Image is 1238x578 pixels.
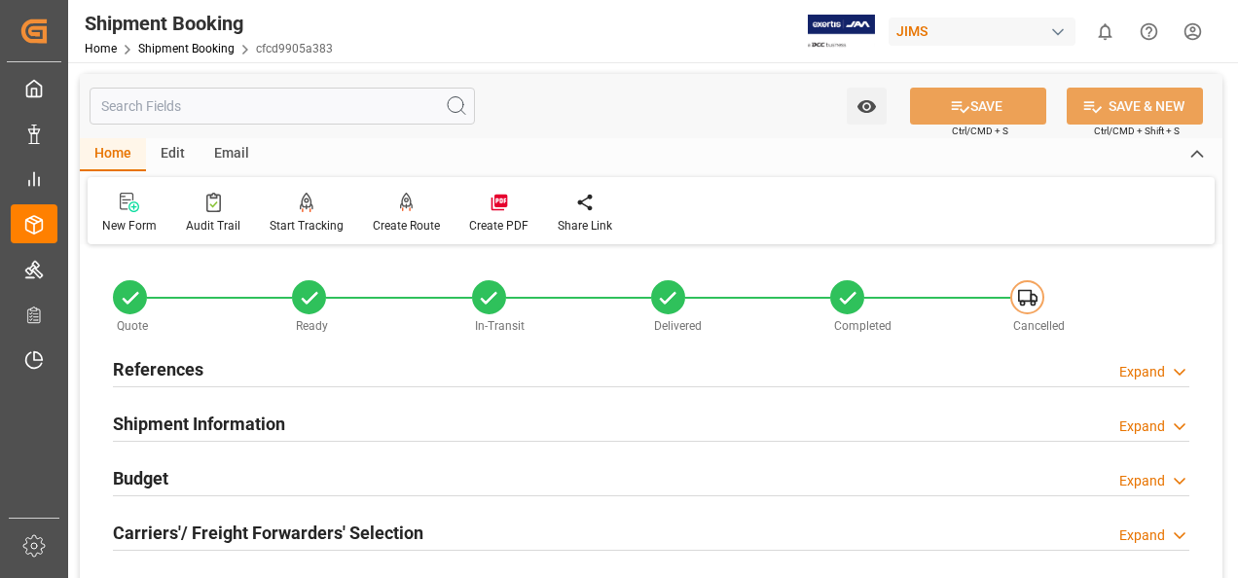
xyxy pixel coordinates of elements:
div: Share Link [558,217,612,235]
a: Shipment Booking [138,42,235,55]
div: Create Route [373,217,440,235]
img: Exertis%20JAM%20-%20Email%20Logo.jpg_1722504956.jpg [808,15,875,49]
input: Search Fields [90,88,475,125]
div: Expand [1119,525,1165,546]
div: Shipment Booking [85,9,333,38]
h2: Shipment Information [113,411,285,437]
div: New Form [102,217,157,235]
h2: References [113,356,203,382]
h2: Carriers'/ Freight Forwarders' Selection [113,520,423,546]
span: Ctrl/CMD + S [952,124,1008,138]
div: Expand [1119,471,1165,491]
div: Expand [1119,362,1165,382]
div: JIMS [889,18,1075,46]
button: SAVE [910,88,1046,125]
div: Email [200,138,264,171]
span: In-Transit [475,319,525,333]
span: Ready [296,319,328,333]
button: open menu [847,88,887,125]
div: Audit Trail [186,217,240,235]
div: Expand [1119,416,1165,437]
span: Completed [834,319,892,333]
span: Quote [117,319,148,333]
span: Ctrl/CMD + Shift + S [1094,124,1180,138]
h2: Budget [113,465,168,491]
button: Help Center [1127,10,1171,54]
button: SAVE & NEW [1067,88,1203,125]
span: Delivered [654,319,702,333]
span: Cancelled [1013,319,1065,333]
a: Home [85,42,117,55]
div: Start Tracking [270,217,344,235]
div: Edit [146,138,200,171]
div: Home [80,138,146,171]
button: show 0 new notifications [1083,10,1127,54]
div: Create PDF [469,217,528,235]
button: JIMS [889,13,1083,50]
